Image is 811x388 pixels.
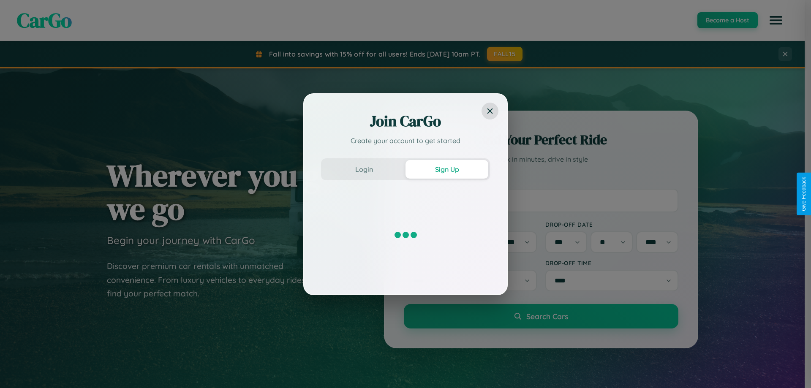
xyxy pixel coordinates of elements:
iframe: Intercom live chat [8,359,29,380]
h2: Join CarGo [321,111,490,131]
div: Give Feedback [801,177,807,211]
button: Login [323,160,405,179]
button: Sign Up [405,160,488,179]
p: Create your account to get started [321,136,490,146]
